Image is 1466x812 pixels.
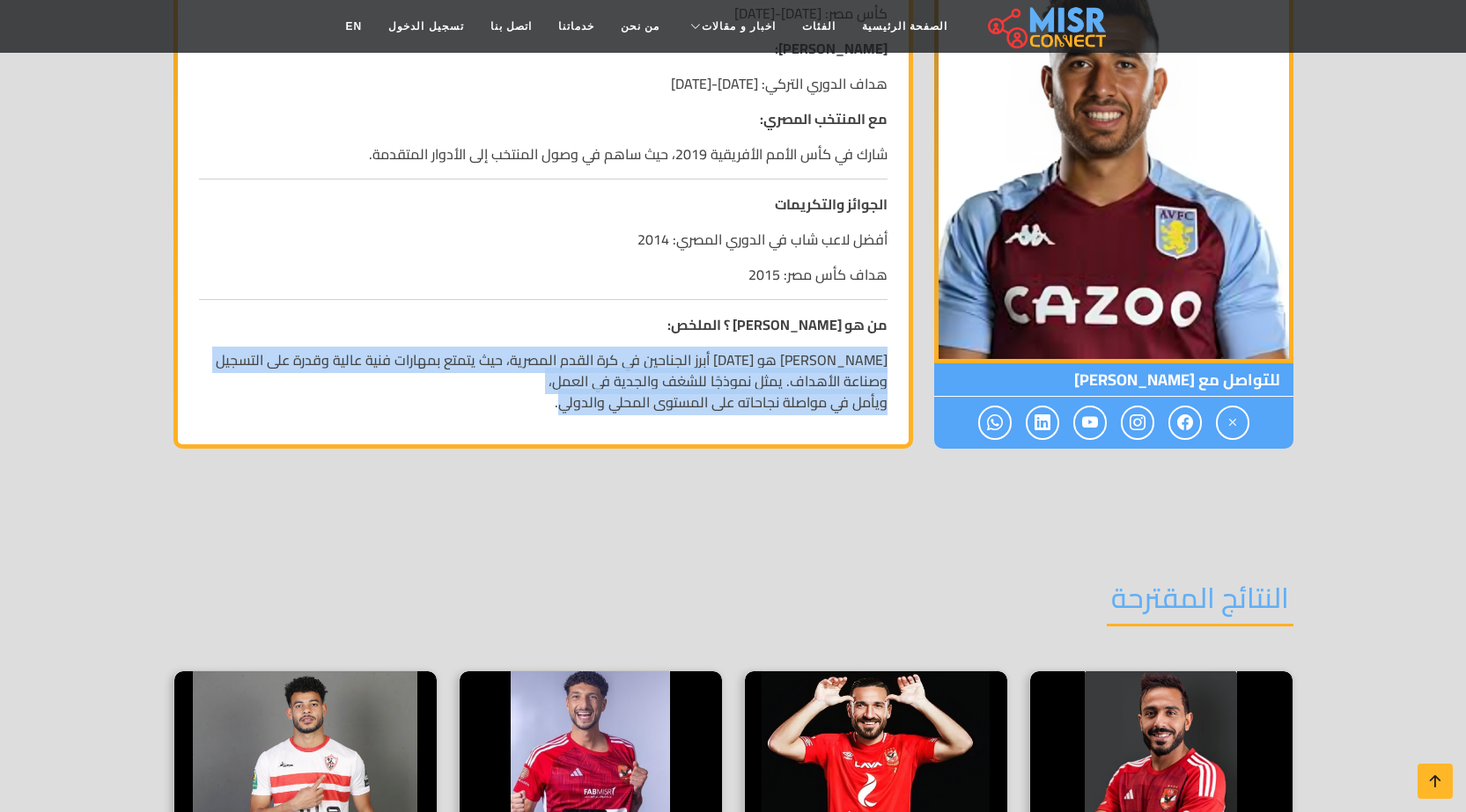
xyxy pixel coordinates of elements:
strong: مع المنتخب المصري: [760,106,888,132]
h2: النتائج المقترحة [1107,581,1293,625]
a: اتصل بنا [477,10,545,43]
p: شارك في كأس الأمم الأفريقية 2019، حيث ساهم في وصول المنتخب إلى الأدوار المتقدمة. [199,143,888,165]
p: أفضل لاعب شاب في الدوري المصري: 2014 [199,229,888,250]
a: الصفحة الرئيسية [849,10,961,43]
a: تسجيل الدخول [375,10,476,43]
span: للتواصل مع [PERSON_NAME] [934,363,1293,397]
p: هداف كأس مصر: 2015 [199,264,888,285]
a: خدماتنا [545,10,608,43]
a: الفئات [789,10,849,43]
a: اخبار و مقالات [673,10,789,43]
a: EN [333,10,376,43]
strong: من هو [PERSON_NAME] ؟ الملخص: [667,311,888,338]
p: هداف الدوري التركي: [DATE]-[DATE] [199,73,888,94]
p: [PERSON_NAME] هو [DATE] أبرز الجناحين في كرة القدم المصرية، حيث يتمتع بمهارات فنية عالية وقدرة عل... [199,349,888,413]
span: اخبار و مقالات [702,18,776,34]
img: main.misr_connect [988,4,1106,48]
strong: الجوائز والتكريمات [775,191,888,217]
a: من نحن [608,10,673,43]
